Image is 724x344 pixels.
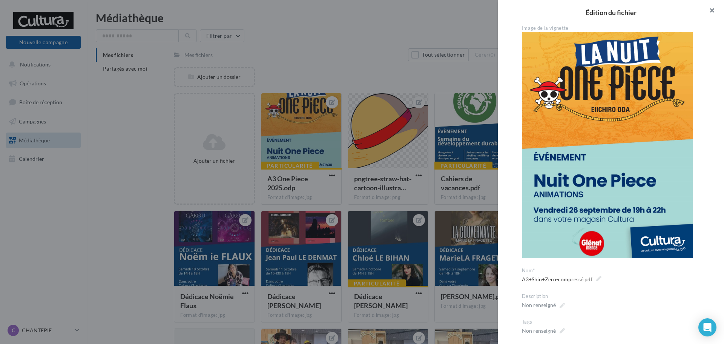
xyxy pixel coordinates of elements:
[522,319,706,325] div: Tags
[522,274,601,285] span: A3+Shin+Zero-compressé.pdf
[522,32,693,258] img: A3+Shin+Zero-compressé.pdf
[522,25,706,32] div: Image de la vignette
[522,293,706,300] div: Description
[510,9,712,16] h2: Édition du fichier
[522,300,565,310] span: Non renseigné
[522,327,556,335] div: Non renseigné
[698,318,716,336] div: Open Intercom Messenger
